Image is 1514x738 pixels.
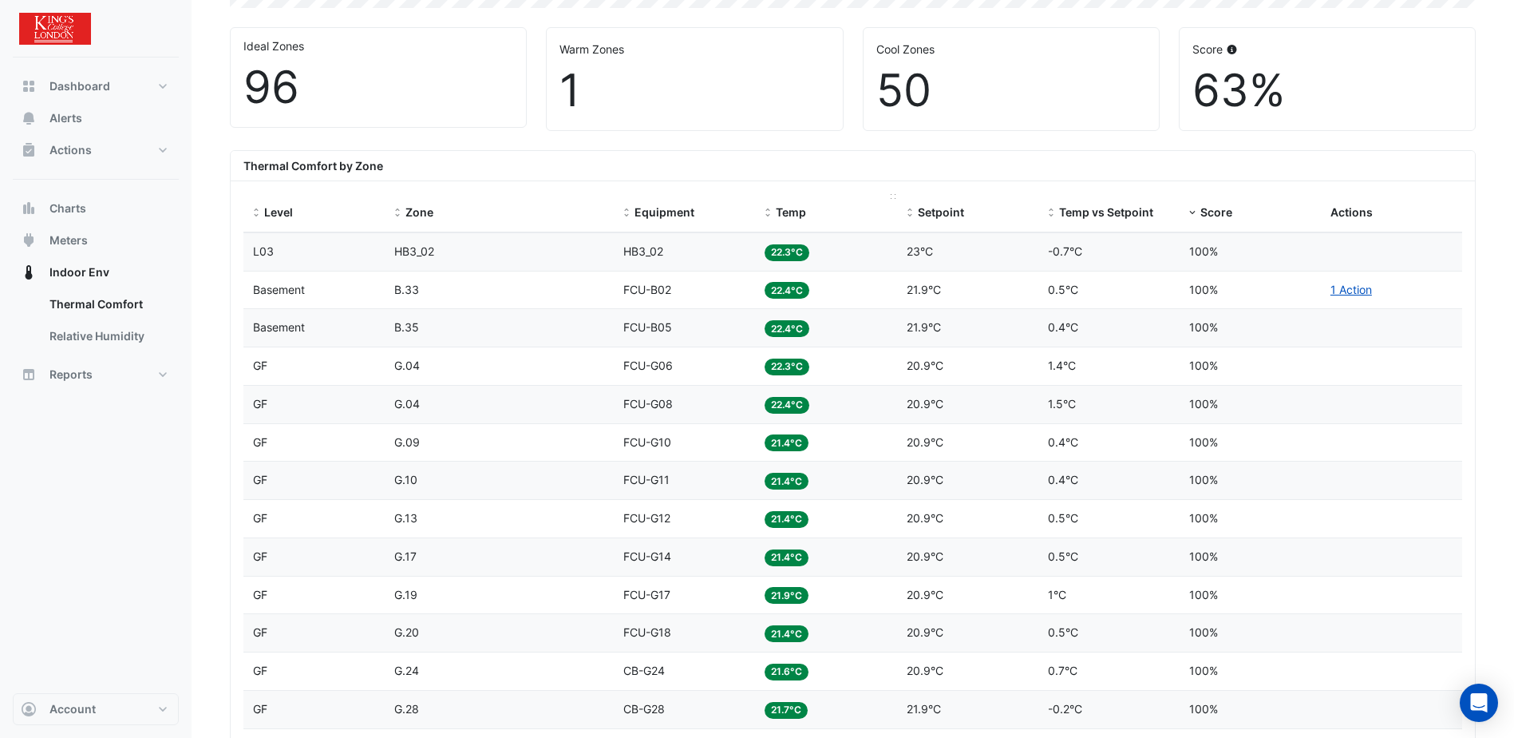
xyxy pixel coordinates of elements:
[765,320,809,337] span: 22.4°C
[13,256,179,288] button: Indoor Env
[394,244,434,258] span: HB3_02
[765,511,808,528] span: 21.4°C
[634,205,694,219] span: Equipment
[765,473,808,490] span: 21.4°C
[1059,205,1153,219] span: Temp vs Setpoint
[49,200,86,216] span: Charts
[623,320,672,334] span: FCU-B05
[765,397,809,414] span: 22.4°C
[394,702,419,716] span: G.28
[907,435,943,449] span: 20.9°C
[559,41,829,58] div: Warm Zones
[907,473,943,486] span: 20.9°C
[765,244,809,261] span: 22.3°C
[13,288,179,359] div: Indoor Env
[13,693,179,725] button: Account
[13,134,179,166] button: Actions
[623,550,671,563] span: FCU-G14
[21,110,37,126] app-icon: Alerts
[765,434,808,451] span: 21.4°C
[394,664,419,677] span: G.24
[1048,397,1076,411] span: 1.5°C
[623,435,671,449] span: FCU-G10
[21,200,37,216] app-icon: Charts
[623,473,670,486] span: FCU-G11
[776,205,806,219] span: Temp
[1048,320,1078,334] span: 0.4°C
[1048,588,1066,601] span: 1°C
[623,359,673,372] span: FCU-G06
[253,320,305,334] span: Basement
[243,159,383,173] b: Thermal Comfort by Zone
[907,283,941,296] span: 21.9°C
[1048,664,1077,677] span: 0.7°C
[49,701,96,717] span: Account
[21,142,37,158] app-icon: Actions
[49,264,109,280] span: Indoor Env
[394,435,420,449] span: G.09
[623,244,663,258] span: HB3_02
[907,320,941,334] span: 21.9°C
[623,664,665,677] span: CB-G24
[907,397,943,411] span: 20.9°C
[1460,684,1498,722] div: Open Intercom Messenger
[1189,283,1218,296] span: 100%
[907,359,943,372] span: 20.9°C
[394,320,419,334] span: B.35
[394,588,417,601] span: G.19
[1048,625,1078,639] span: 0.5°C
[1048,511,1078,525] span: 0.5°C
[623,511,670,525] span: FCU-G12
[19,13,91,45] img: Company Logo
[623,702,665,716] span: CB-G28
[1189,550,1218,563] span: 100%
[394,283,419,296] span: B.33
[253,473,267,486] span: GF
[253,359,267,372] span: GF
[765,625,808,642] span: 21.4°C
[264,205,293,219] span: Level
[876,41,1146,58] div: Cool Zones
[623,283,671,296] span: FCU-B02
[253,283,305,296] span: Basement
[1048,550,1078,563] span: 0.5°C
[1192,41,1462,58] div: Score
[243,38,513,54] div: Ideal Zones
[13,70,179,102] button: Dashboard
[1189,702,1218,716] span: 100%
[49,367,93,383] span: Reports
[49,78,110,94] span: Dashboard
[253,702,267,716] span: GF
[21,367,37,383] app-icon: Reports
[253,511,267,525] span: GF
[21,78,37,94] app-icon: Dashboard
[765,702,808,719] span: 21.7°C
[907,244,933,258] span: 23°C
[394,473,417,486] span: G.10
[765,359,809,375] span: 22.3°C
[253,397,267,411] span: GF
[13,224,179,256] button: Meters
[907,702,941,716] span: 21.9°C
[37,288,179,320] a: Thermal Comfort
[1200,205,1232,219] span: Score
[253,588,267,601] span: GF
[1189,664,1218,677] span: 100%
[394,511,417,525] span: G.13
[1330,283,1372,296] a: 1 Action
[907,625,943,639] span: 20.9°C
[1048,244,1082,258] span: -0.7°C
[1189,359,1218,372] span: 100%
[765,587,808,604] span: 21.9°C
[559,64,829,117] div: 1
[1330,205,1373,219] span: Actions
[623,625,671,639] span: FCU-G18
[21,264,37,280] app-icon: Indoor Env
[1189,473,1218,486] span: 100%
[1189,320,1218,334] span: 100%
[253,664,267,677] span: GF
[49,142,92,158] span: Actions
[49,232,88,248] span: Meters
[1048,702,1082,716] span: -0.2°C
[765,664,808,680] span: 21.6°C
